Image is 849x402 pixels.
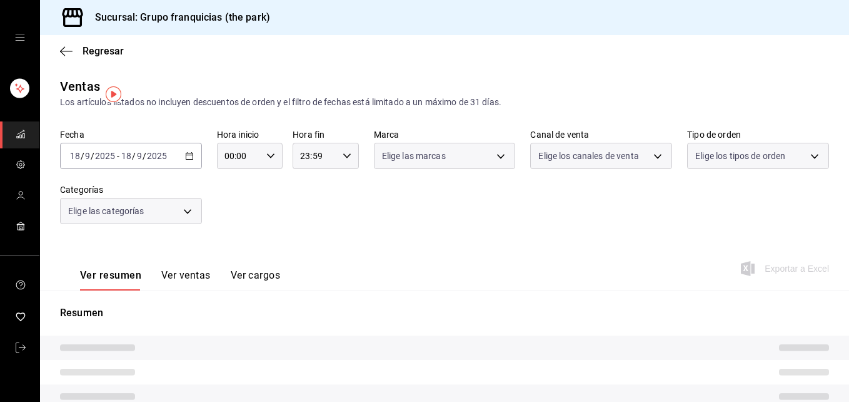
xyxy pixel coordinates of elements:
[106,86,121,102] img: Tooltip marker
[117,151,119,161] span: -
[15,33,25,43] button: open drawer
[69,151,81,161] input: --
[293,130,358,139] label: Hora fin
[80,269,280,291] div: navigation tabs
[121,151,132,161] input: --
[217,130,283,139] label: Hora inicio
[143,151,146,161] span: /
[60,96,829,109] div: Los artículos listados no incluyen descuentos de orden y el filtro de fechas está limitado a un m...
[374,130,516,139] label: Marca
[687,130,829,139] label: Tipo de orden
[60,130,202,139] label: Fecha
[538,150,638,162] span: Elige los canales de venta
[60,306,829,321] p: Resumen
[91,151,94,161] span: /
[94,151,116,161] input: ----
[60,185,202,194] label: Categorías
[60,77,100,96] div: Ventas
[146,151,168,161] input: ----
[136,151,143,161] input: --
[530,130,672,139] label: Canal de venta
[80,269,141,291] button: Ver resumen
[161,269,211,291] button: Ver ventas
[60,45,124,57] button: Regresar
[68,205,144,217] span: Elige las categorías
[695,150,785,162] span: Elige los tipos de orden
[83,45,124,57] span: Regresar
[132,151,136,161] span: /
[382,150,446,162] span: Elige las marcas
[81,151,84,161] span: /
[85,10,270,25] h3: Sucursal: Grupo franquicias (the park)
[231,269,281,291] button: Ver cargos
[84,151,91,161] input: --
